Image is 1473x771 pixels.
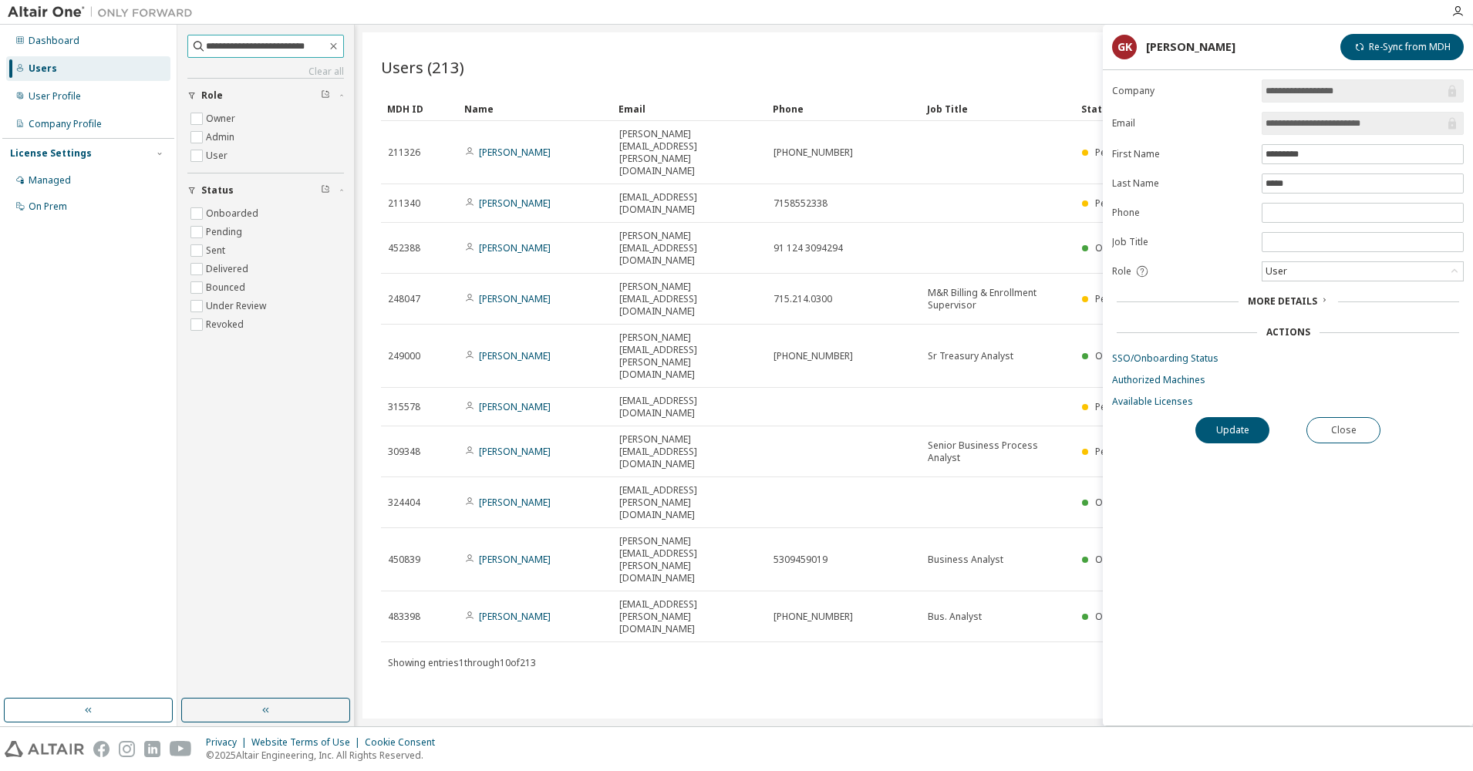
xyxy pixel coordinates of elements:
[1195,417,1269,443] button: Update
[388,146,420,159] span: 211326
[1112,85,1252,97] label: Company
[1146,41,1235,53] div: [PERSON_NAME]
[1112,207,1252,219] label: Phone
[619,332,760,381] span: [PERSON_NAME][EMAIL_ADDRESS][PERSON_NAME][DOMAIN_NAME]
[1095,610,1148,623] span: Onboarded
[29,35,79,47] div: Dashboard
[479,197,551,210] a: [PERSON_NAME]
[29,62,57,75] div: Users
[388,401,420,413] span: 315578
[1112,177,1252,190] label: Last Name
[1112,35,1137,59] div: GK
[619,281,760,318] span: [PERSON_NAME][EMAIL_ADDRESS][DOMAIN_NAME]
[774,350,853,362] span: [PHONE_NUMBER]
[206,128,238,146] label: Admin
[1263,263,1289,280] div: User
[206,146,231,165] label: User
[479,553,551,566] a: [PERSON_NAME]
[1112,236,1252,248] label: Job Title
[1095,445,1131,458] span: Pending
[619,191,760,216] span: [EMAIL_ADDRESS][DOMAIN_NAME]
[1095,400,1131,413] span: Pending
[388,197,420,210] span: 211340
[388,497,420,509] span: 324404
[8,5,201,20] img: Altair One
[479,496,551,509] a: [PERSON_NAME]
[206,109,238,128] label: Owner
[1081,96,1367,121] div: Status
[206,241,228,260] label: Sent
[773,96,915,121] div: Phone
[479,349,551,362] a: [PERSON_NAME]
[1340,34,1464,60] button: Re-Sync from MDH
[1112,265,1131,278] span: Role
[1095,146,1131,159] span: Pending
[774,146,853,159] span: [PHONE_NUMBER]
[1112,148,1252,160] label: First Name
[206,297,269,315] label: Under Review
[1095,553,1148,566] span: Onboarded
[388,554,420,566] span: 450839
[388,656,536,669] span: Showing entries 1 through 10 of 213
[619,433,760,470] span: [PERSON_NAME][EMAIL_ADDRESS][DOMAIN_NAME]
[928,554,1003,566] span: Business Analyst
[928,287,1068,311] span: M&R Billing & Enrollment Supervisor
[29,174,71,187] div: Managed
[1112,374,1464,386] a: Authorized Machines
[170,741,192,757] img: youtube.svg
[381,56,464,78] span: Users (213)
[388,446,420,458] span: 309348
[365,736,444,749] div: Cookie Consent
[206,278,248,297] label: Bounced
[206,736,251,749] div: Privacy
[774,197,828,210] span: 7158552338
[388,350,420,362] span: 249000
[619,535,760,584] span: [PERSON_NAME][EMAIL_ADDRESS][PERSON_NAME][DOMAIN_NAME]
[928,611,982,623] span: Bus. Analyst
[187,79,344,113] button: Role
[774,611,853,623] span: [PHONE_NUMBER]
[619,230,760,267] span: [PERSON_NAME][EMAIL_ADDRESS][DOMAIN_NAME]
[187,173,344,207] button: Status
[206,260,251,278] label: Delivered
[1095,496,1148,509] span: Onboarded
[619,395,760,419] span: [EMAIL_ADDRESS][DOMAIN_NAME]
[619,128,760,177] span: [PERSON_NAME][EMAIL_ADDRESS][PERSON_NAME][DOMAIN_NAME]
[1112,117,1252,130] label: Email
[928,350,1013,362] span: Sr Treasury Analyst
[479,610,551,623] a: [PERSON_NAME]
[388,242,420,254] span: 452388
[206,204,261,223] label: Onboarded
[1262,262,1463,281] div: User
[479,400,551,413] a: [PERSON_NAME]
[1095,197,1131,210] span: Pending
[1112,352,1464,365] a: SSO/Onboarding Status
[774,293,832,305] span: 715.214.0300
[1248,295,1317,308] span: More Details
[1095,349,1148,362] span: Onboarded
[144,741,160,757] img: linkedin.svg
[187,66,344,78] a: Clear all
[1095,292,1131,305] span: Pending
[479,146,551,159] a: [PERSON_NAME]
[206,315,247,334] label: Revoked
[619,96,760,121] div: Email
[388,611,420,623] span: 483398
[29,90,81,103] div: User Profile
[479,292,551,305] a: [PERSON_NAME]
[927,96,1069,121] div: Job Title
[93,741,110,757] img: facebook.svg
[1266,326,1310,338] div: Actions
[201,184,234,197] span: Status
[206,749,444,762] p: © 2025 Altair Engineering, Inc. All Rights Reserved.
[619,484,760,521] span: [EMAIL_ADDRESS][PERSON_NAME][DOMAIN_NAME]
[464,96,606,121] div: Name
[479,241,551,254] a: [PERSON_NAME]
[10,147,92,160] div: License Settings
[119,741,135,757] img: instagram.svg
[1095,241,1148,254] span: Onboarded
[29,118,102,130] div: Company Profile
[29,200,67,213] div: On Prem
[774,242,843,254] span: 91 124 3094294
[1112,396,1464,408] a: Available Licenses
